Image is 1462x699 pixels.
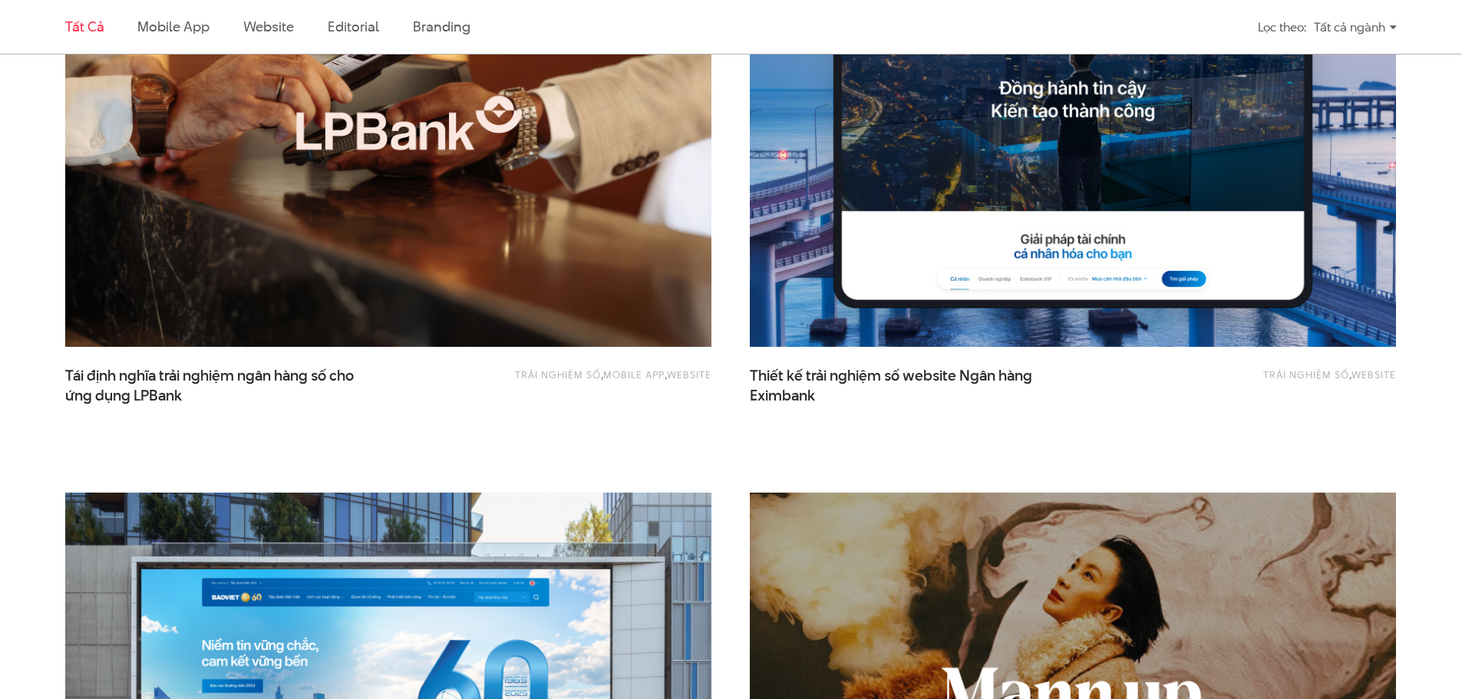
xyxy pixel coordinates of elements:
span: ứng dụng LPBank [65,386,182,406]
a: Editorial [328,17,379,36]
a: Trải nghiệm số [1263,368,1349,381]
a: Thiết kế trải nghiệm số website Ngân hàngEximbank [750,366,1057,404]
a: Tái định nghĩa trải nghiệm ngân hàng số choứng dụng LPBank [65,366,372,404]
span: Tái định nghĩa trải nghiệm ngân hàng số cho [65,366,372,404]
a: Mobile app [603,368,665,381]
a: Website [667,368,711,381]
span: Thiết kế trải nghiệm số website Ngân hàng [750,366,1057,404]
div: , [1137,366,1396,397]
a: Branding [413,17,470,36]
a: Trải nghiệm số [515,368,601,381]
div: Lọc theo: [1258,14,1306,41]
a: Tất cả [65,17,104,36]
span: Eximbank [750,386,815,406]
div: Tất cả ngành [1314,14,1397,41]
a: Website [1351,368,1396,381]
div: , , [453,366,711,397]
a: Mobile app [137,17,209,36]
a: Website [243,17,294,36]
